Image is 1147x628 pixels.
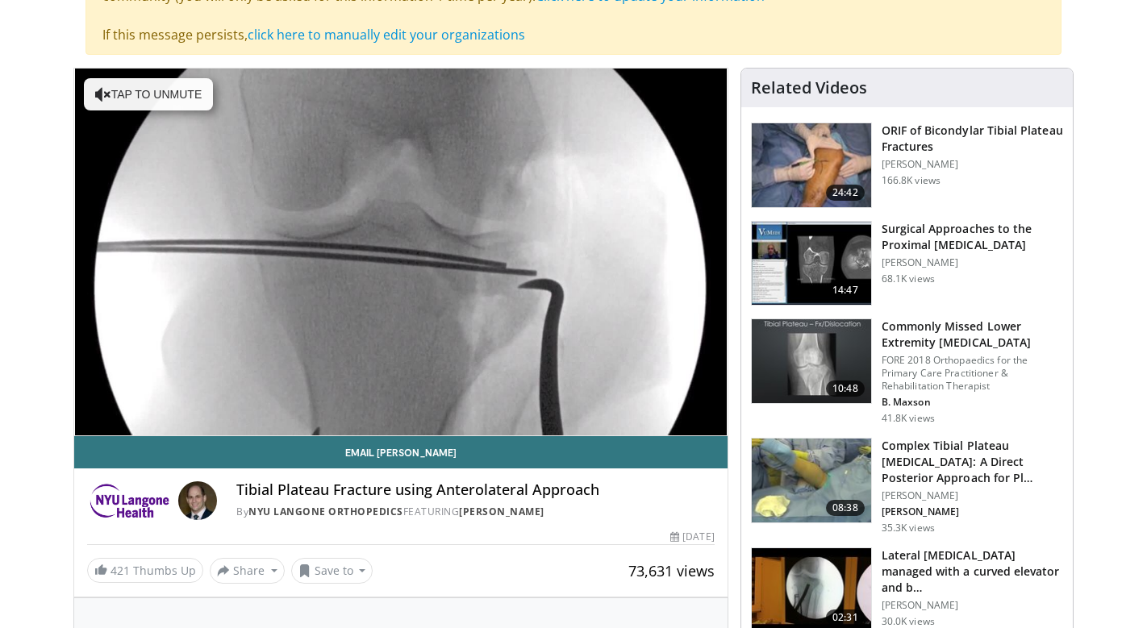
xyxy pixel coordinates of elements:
[882,318,1063,351] h3: Commonly Missed Lower Extremity [MEDICAL_DATA]
[882,174,941,187] p: 166.8K views
[882,412,935,425] p: 41.8K views
[291,558,373,584] button: Save to
[178,481,217,520] img: Avatar
[210,558,285,584] button: Share
[236,481,714,499] h4: Tibial Plateau Fracture using Anterolateral Approach
[882,221,1063,253] h3: Surgical Approaches to the Proximal [MEDICAL_DATA]
[882,272,935,285] p: 68.1K views
[84,78,213,110] button: Tap to unmute
[628,561,715,580] span: 73,631 views
[882,438,1063,486] h3: Complex Tibial Plateau [MEDICAL_DATA]: A Direct Posterior Approach for Pl…
[882,505,1063,518] p: [PERSON_NAME]
[882,547,1063,596] h3: Lateral [MEDICAL_DATA] managed with a curved elevator and b…
[882,489,1063,502] p: [PERSON_NAME]
[670,530,714,544] div: [DATE]
[87,558,203,583] a: 421 Thumbs Up
[826,282,865,298] span: 14:47
[882,615,935,628] p: 30.0K views
[248,26,525,44] a: click here to manually edit your organizations
[248,505,403,518] a: NYU Langone Orthopedics
[236,505,714,519] div: By FEATURING
[826,185,865,201] span: 24:42
[74,436,728,468] a: Email [PERSON_NAME]
[751,438,1063,534] a: 08:38 Complex Tibial Plateau [MEDICAL_DATA]: A Direct Posterior Approach for Pl… [PERSON_NAME] [P...
[826,609,865,626] span: 02:31
[459,505,544,518] a: [PERSON_NAME]
[74,69,728,436] video-js: Video Player
[882,158,1063,171] p: [PERSON_NAME]
[826,381,865,397] span: 10:48
[752,439,871,522] img: a3c47f0e-2ae2-4b3a-bf8e-14343b886af9.150x105_q85_crop-smart_upscale.jpg
[826,500,865,516] span: 08:38
[752,319,871,403] img: 4aa379b6-386c-4fb5-93ee-de5617843a87.150x105_q85_crop-smart_upscale.jpg
[751,123,1063,208] a: 24:42 ORIF of Bicondylar Tibial Plateau Fractures [PERSON_NAME] 166.8K views
[111,563,130,578] span: 421
[882,354,1063,393] p: FORE 2018 Orthopaedics for the Primary Care Practitioner & Rehabilitation Therapist
[751,221,1063,306] a: 14:47 Surgical Approaches to the Proximal [MEDICAL_DATA] [PERSON_NAME] 68.1K views
[882,256,1063,269] p: [PERSON_NAME]
[752,123,871,207] img: Levy_Tib_Plat_100000366_3.jpg.150x105_q85_crop-smart_upscale.jpg
[752,222,871,306] img: DA_UIUPltOAJ8wcH4xMDoxOjB1O8AjAz.150x105_q85_crop-smart_upscale.jpg
[751,318,1063,425] a: 10:48 Commonly Missed Lower Extremity [MEDICAL_DATA] FORE 2018 Orthopaedics for the Primary Care ...
[882,396,1063,409] p: B. Maxson
[751,78,867,98] h4: Related Videos
[87,481,172,520] img: NYU Langone Orthopedics
[882,522,935,534] p: 35.3K views
[882,123,1063,155] h3: ORIF of Bicondylar Tibial Plateau Fractures
[882,599,1063,612] p: [PERSON_NAME]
